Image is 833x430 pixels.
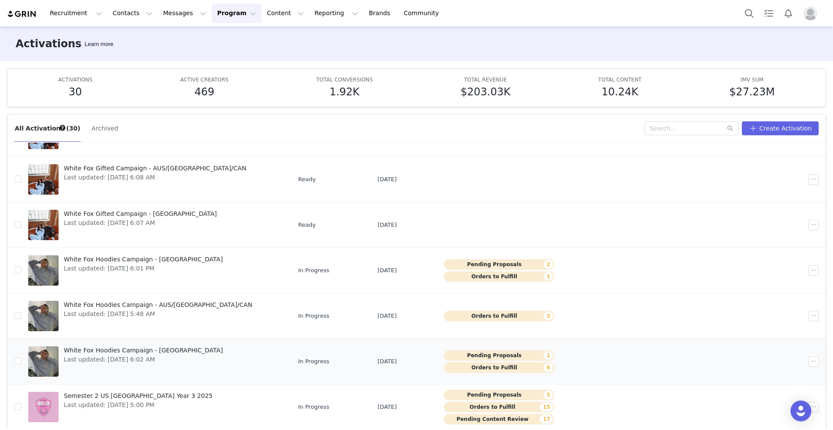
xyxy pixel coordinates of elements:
[64,173,246,182] span: Last updated: [DATE] 6:08 AM
[729,84,775,100] h5: $27.23M
[444,350,554,361] button: Pending Proposals1
[377,221,397,229] span: [DATE]
[329,84,359,100] h5: 1.92K
[444,414,554,424] button: Pending Content Review17
[298,175,315,184] span: Ready
[460,84,510,100] h5: $203.03K
[262,3,309,23] button: Content
[7,10,37,18] img: grin logo
[64,346,223,355] span: White Fox Hoodies Campaign - [GEOGRAPHIC_DATA]
[740,3,759,23] button: Search
[28,344,284,379] a: White Fox Hoodies Campaign - [GEOGRAPHIC_DATA]Last updated: [DATE] 6:02 AM
[212,3,261,23] button: Program
[316,77,373,83] span: TOTAL CONVERSIONS
[444,402,554,412] button: Orders to Fulfill15
[741,77,764,83] span: IMV SUM
[364,3,398,23] a: Brands
[727,125,733,131] i: icon: search
[64,255,223,264] span: White Fox Hoodies Campaign - [GEOGRAPHIC_DATA]
[58,77,92,83] span: ACTIVATIONS
[64,355,223,364] span: Last updated: [DATE] 6:02 AM
[28,253,284,288] a: White Fox Hoodies Campaign - [GEOGRAPHIC_DATA]Last updated: [DATE] 6:01 PM
[64,218,217,228] span: Last updated: [DATE] 6:07 AM
[16,36,82,52] h3: Activations
[91,121,118,135] button: Archived
[602,84,638,100] h5: 10.24K
[759,3,778,23] a: Tasks
[28,208,284,242] a: White Fox Gifted Campaign - [GEOGRAPHIC_DATA]Last updated: [DATE] 6:07 AM
[45,3,107,23] button: Recruitment
[309,3,363,23] button: Reporting
[298,357,329,366] span: In Progress
[464,77,507,83] span: TOTAL REVENUE
[803,7,817,20] img: placeholder-profile.jpg
[64,264,223,273] span: Last updated: [DATE] 6:01 PM
[59,124,66,132] div: Tooltip anchor
[28,162,284,197] a: White Fox Gifted Campaign - AUS/[GEOGRAPHIC_DATA]/CANLast updated: [DATE] 6:08 AM
[64,164,246,173] span: White Fox Gifted Campaign - AUS/[GEOGRAPHIC_DATA]/CAN
[444,259,554,270] button: Pending Proposals2
[28,390,284,424] a: Semester 2 US [GEOGRAPHIC_DATA] Year 3 2025Last updated: [DATE] 5:00 PM
[298,266,329,275] span: In Progress
[444,390,554,400] button: Pending Proposals5
[64,401,213,410] span: Last updated: [DATE] 5:00 PM
[194,84,214,100] h5: 469
[69,84,82,100] h5: 30
[444,271,554,282] button: Orders to Fulfill1
[64,209,217,218] span: White Fox Gifted Campaign - [GEOGRAPHIC_DATA]
[644,121,738,135] input: Search...
[64,309,253,319] span: Last updated: [DATE] 5:48 AM
[798,7,826,20] button: Profile
[377,357,397,366] span: [DATE]
[180,77,228,83] span: ACTIVE CREATORS
[444,311,554,321] button: Orders to Fulfill3
[742,121,819,135] button: Create Activation
[779,3,798,23] button: Notifications
[298,312,329,320] span: In Progress
[377,312,397,320] span: [DATE]
[298,403,329,411] span: In Progress
[377,266,397,275] span: [DATE]
[377,175,397,184] span: [DATE]
[83,40,115,49] div: Tooltip anchor
[444,362,554,373] button: Orders to Fulfill6
[64,300,253,309] span: White Fox Hoodies Campaign - AUS/[GEOGRAPHIC_DATA]/CAN
[14,121,81,135] button: All Activations (30)
[158,3,211,23] button: Messages
[28,299,284,333] a: White Fox Hoodies Campaign - AUS/[GEOGRAPHIC_DATA]/CANLast updated: [DATE] 5:48 AM
[64,391,213,401] span: Semester 2 US [GEOGRAPHIC_DATA] Year 3 2025
[399,3,448,23] a: Community
[790,401,811,421] div: Open Intercom Messenger
[298,221,315,229] span: Ready
[377,403,397,411] span: [DATE]
[108,3,157,23] button: Contacts
[598,77,642,83] span: TOTAL CONTENT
